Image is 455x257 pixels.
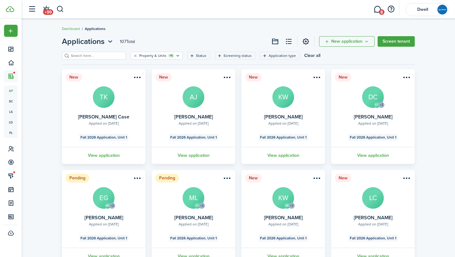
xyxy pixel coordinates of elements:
span: Fall 2026 Application, Unit 1 [80,135,127,140]
span: New application [331,39,362,44]
status: New [335,174,351,182]
card-title: [PERSON_NAME] Case [78,114,129,120]
button: Open resource center [386,4,396,15]
filter-tag-label: Property & Units [139,53,167,58]
a: ls [4,106,18,117]
a: View application [151,147,236,164]
avatar-text: ML [183,187,204,209]
a: sc [4,96,18,106]
span: Fall 2026 Application, Unit 1 [350,135,396,140]
avatar-text: EG [194,203,201,209]
div: Applied on [DATE] [179,221,209,227]
button: Open menu [311,74,321,83]
avatar-counter: +2 [109,203,115,209]
filter-tag-counter: +1 [168,54,174,58]
div: Applied on [DATE] [89,121,119,126]
button: Open menu [401,175,411,183]
status: New [335,73,351,82]
input: Search here... [69,53,124,59]
button: Open menu [132,74,142,83]
card-title: [PERSON_NAME] [354,114,392,120]
avatar-text: DC [362,86,384,108]
span: 8 [379,9,384,15]
avatar-text: ML [105,203,111,209]
a: Notifications [40,2,52,17]
card-title: [PERSON_NAME] [264,215,303,221]
button: Open menu [222,74,232,83]
span: Dwell [410,7,435,12]
button: Open menu [62,36,114,47]
card-title: [PERSON_NAME] [174,215,213,221]
a: View application [330,147,416,164]
button: Applications [62,36,114,47]
avatar-counter: +2 [199,203,205,209]
filter-tag-label: Status [196,53,206,58]
span: Fall 2026 Application, Unit 1 [260,235,307,241]
div: Applied on [DATE] [358,221,388,227]
a: pl [4,127,18,138]
a: Dashboard [62,26,80,32]
avatar-text: ML [284,203,290,209]
filter-tag: Open filter [260,52,300,60]
button: Search [56,4,64,15]
img: TenantCloud [6,6,14,12]
filter-tag-label: Application type [269,53,296,58]
filter-tag: Open filter [131,52,183,60]
button: Open menu [401,74,411,83]
div: Applied on [DATE] [89,221,119,227]
avatar-counter: +3 [288,203,295,209]
status: Pending [66,174,89,182]
span: Fall 2026 Application, Unit 1 [170,235,217,241]
filter-tag-label: Screening status [223,53,252,58]
button: Open menu [132,175,142,183]
button: Open menu [311,175,321,183]
avatar-counter: +2 [378,102,384,108]
status: Pending [155,174,179,182]
status: New [245,174,262,182]
avatar-text: KW [272,187,294,209]
avatar-text: TK [93,86,115,108]
filter-tag: Open filter [187,52,210,60]
card-title: [PERSON_NAME] [174,114,213,120]
card-title: [PERSON_NAME] [264,114,303,120]
span: Applications [62,36,105,47]
a: View application [61,147,146,164]
div: Applied on [DATE] [268,221,298,227]
a: ap [4,85,18,96]
status: New [245,73,262,82]
a: View application [240,147,326,164]
avatar-text: EG [374,102,380,108]
card-title: [PERSON_NAME] [354,215,392,221]
avatar-text: KW [272,86,294,108]
button: Open menu [4,25,18,37]
div: Applied on [DATE] [179,121,209,126]
div: Applied on [DATE] [268,121,298,126]
span: Fall 2026 Application, Unit 1 [170,135,217,140]
avatar-text: AJ [183,86,204,108]
status: New [66,73,82,82]
span: Fall 2026 Application, Unit 1 [80,235,127,241]
a: ld [4,117,18,127]
a: Screen tenant [378,36,415,47]
button: Open sidebar [26,3,38,15]
header-page-total: 107 Total [120,38,135,45]
card-title: [PERSON_NAME] [84,215,123,221]
status: New [155,73,172,82]
img: Dwell [437,5,447,15]
avatar-text: LC [362,187,384,209]
button: Open menu [222,175,232,183]
button: New application [319,36,375,47]
filter-tag: Open filter [215,52,255,60]
button: Clear all [304,52,320,60]
span: Applications [85,26,106,32]
avatar-text: EG [93,187,115,209]
a: Messaging [371,2,383,17]
button: Clear filter [133,53,138,58]
span: +99 [43,9,53,15]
